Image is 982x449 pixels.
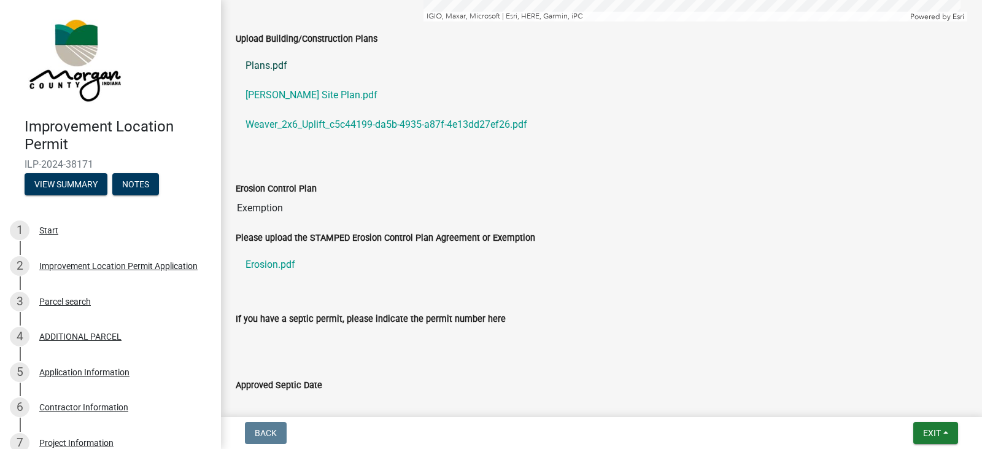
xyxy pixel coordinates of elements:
[39,439,114,447] div: Project Information
[236,250,967,279] a: Erosion.pdf
[39,297,91,306] div: Parcel search
[10,221,29,240] div: 1
[25,118,211,154] h4: Improvement Location Permit
[10,362,29,382] div: 5
[112,173,159,195] button: Notes
[236,185,317,193] label: Erosion Control Plan
[10,292,29,311] div: 3
[25,13,123,105] img: Morgan County, Indiana
[236,381,322,390] label: Approved Septic Date
[255,428,277,438] span: Back
[236,35,377,44] label: Upload Building/Construction Plans
[953,12,964,21] a: Esri
[923,428,941,438] span: Exit
[112,180,159,190] wm-modal-confirm: Notes
[39,262,198,270] div: Improvement Location Permit Application
[39,332,122,341] div: ADDITIONAL PARCEL
[236,51,967,80] a: Plans.pdf
[907,12,967,21] div: Powered by
[39,368,130,377] div: Application Information
[10,256,29,276] div: 2
[39,403,128,412] div: Contractor Information
[10,397,29,417] div: 6
[245,422,287,444] button: Back
[25,180,107,190] wm-modal-confirm: Summary
[25,173,107,195] button: View Summary
[913,422,958,444] button: Exit
[10,327,29,346] div: 4
[236,110,967,139] a: Weaver_2x6_Uplift_c5c44199-da5b-4935-a87f-4e13dd27ef26.pdf
[236,234,535,243] label: Please upload the STAMPED Erosion Control Plan Agreement or Exemption
[423,12,908,21] div: IGIO, Maxar, Microsoft | Esri, HERE, Garmin, iPC
[236,80,967,110] a: [PERSON_NAME] Site Plan.pdf
[236,315,506,324] label: If you have a septic permit, please indicate the permit number here
[39,226,58,235] div: Start
[25,158,196,170] span: ILP-2024-38171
